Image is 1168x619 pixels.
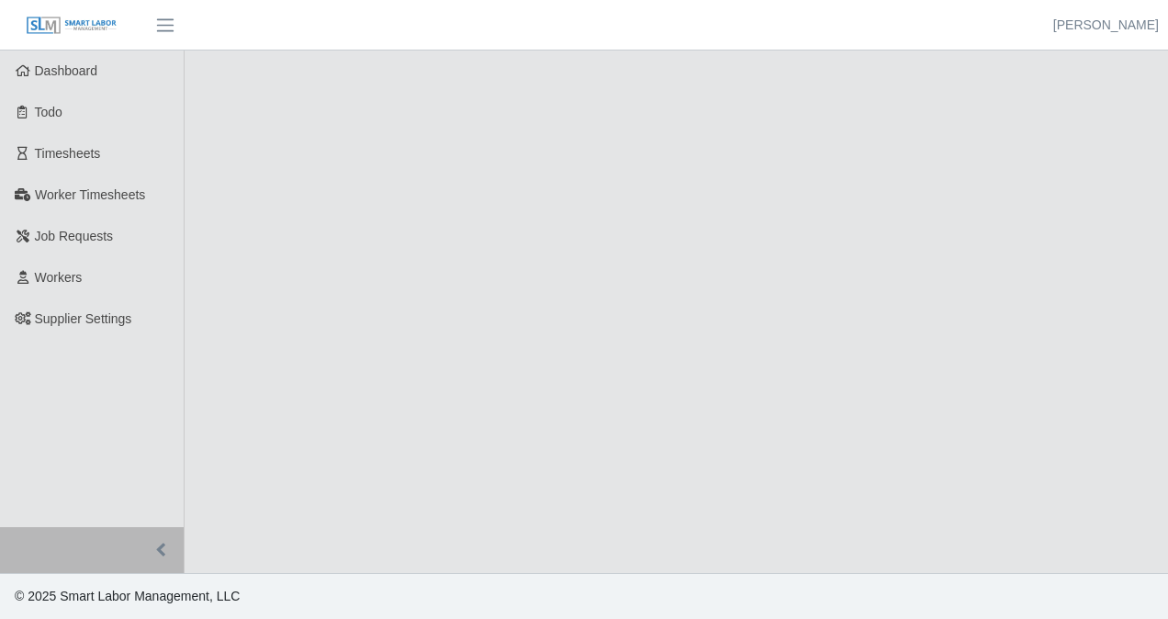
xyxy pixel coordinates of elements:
[26,16,118,36] img: SLM Logo
[1053,16,1159,35] a: [PERSON_NAME]
[35,146,101,161] span: Timesheets
[35,187,145,202] span: Worker Timesheets
[35,63,98,78] span: Dashboard
[15,589,240,603] span: © 2025 Smart Labor Management, LLC
[35,311,132,326] span: Supplier Settings
[35,270,83,285] span: Workers
[35,105,62,119] span: Todo
[35,229,114,243] span: Job Requests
